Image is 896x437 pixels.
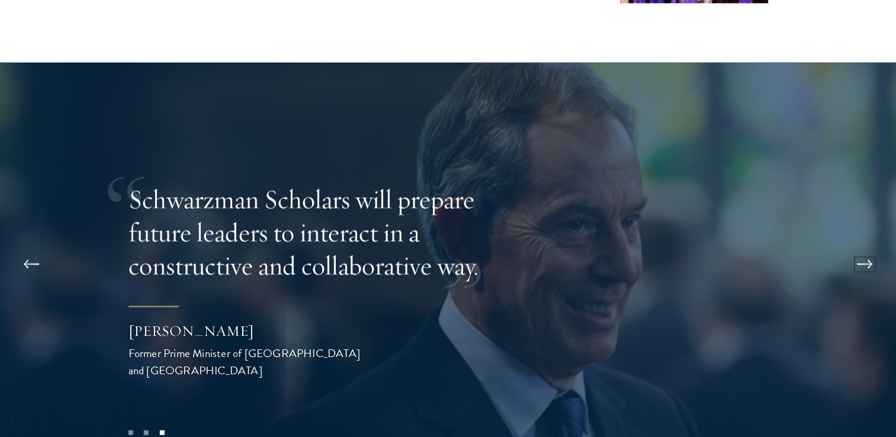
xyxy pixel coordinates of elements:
[129,183,513,282] p: Schwarzman Scholars will prepare future leaders to interact in a constructive and collaborative way.
[129,321,365,341] div: [PERSON_NAME]
[129,345,365,379] div: Former Prime Minister of [GEOGRAPHIC_DATA] and [GEOGRAPHIC_DATA]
